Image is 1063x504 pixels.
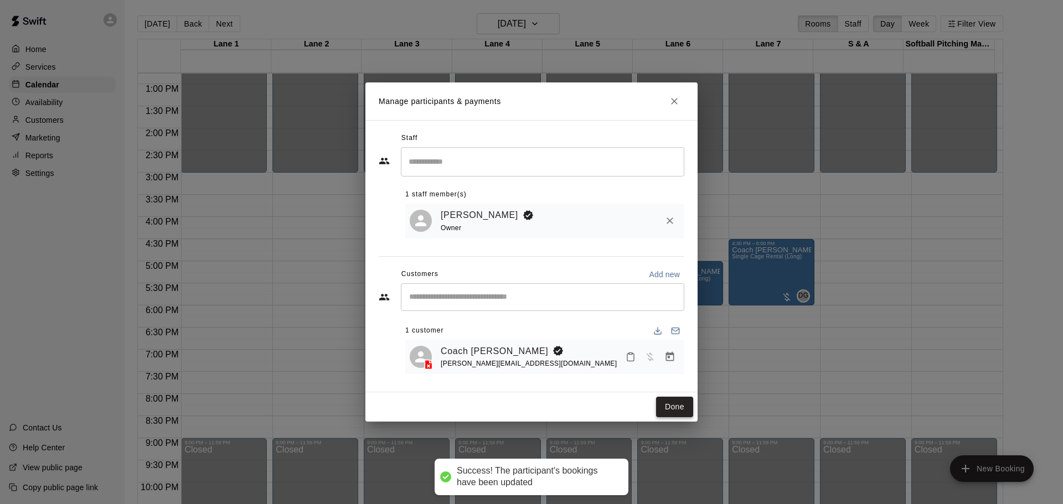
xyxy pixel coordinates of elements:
p: Add new [649,269,680,280]
div: Start typing to search customers... [401,283,684,311]
p: Manage participants & payments [379,96,501,107]
button: Done [656,397,693,417]
div: Daniel Gonzalez [410,210,432,232]
svg: Booking Owner [553,345,564,356]
div: Success! The participant's bookings have been updated [457,465,617,489]
div: Search staff [401,147,684,176]
button: Manage bookings & payment [660,347,680,367]
svg: Booking Owner [523,210,534,221]
button: Add new [644,266,684,283]
button: Email participants [667,322,684,340]
span: [PERSON_NAME][EMAIL_ADDRESS][DOMAIN_NAME] [441,360,617,367]
span: 1 customer [405,322,443,340]
span: Has not paid [640,351,660,361]
button: Download list [649,322,667,340]
button: Close [664,91,684,111]
button: Remove [660,211,680,231]
span: 1 staff member(s) [405,186,467,204]
span: Staff [401,129,417,147]
span: Owner [441,224,461,232]
a: [PERSON_NAME] [441,208,518,222]
span: Customers [401,266,438,283]
svg: Staff [379,155,390,167]
button: Mark attendance [621,347,640,366]
div: Coach Steve [410,346,432,368]
a: Coach [PERSON_NAME] [441,344,548,358]
svg: Customers [379,292,390,303]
